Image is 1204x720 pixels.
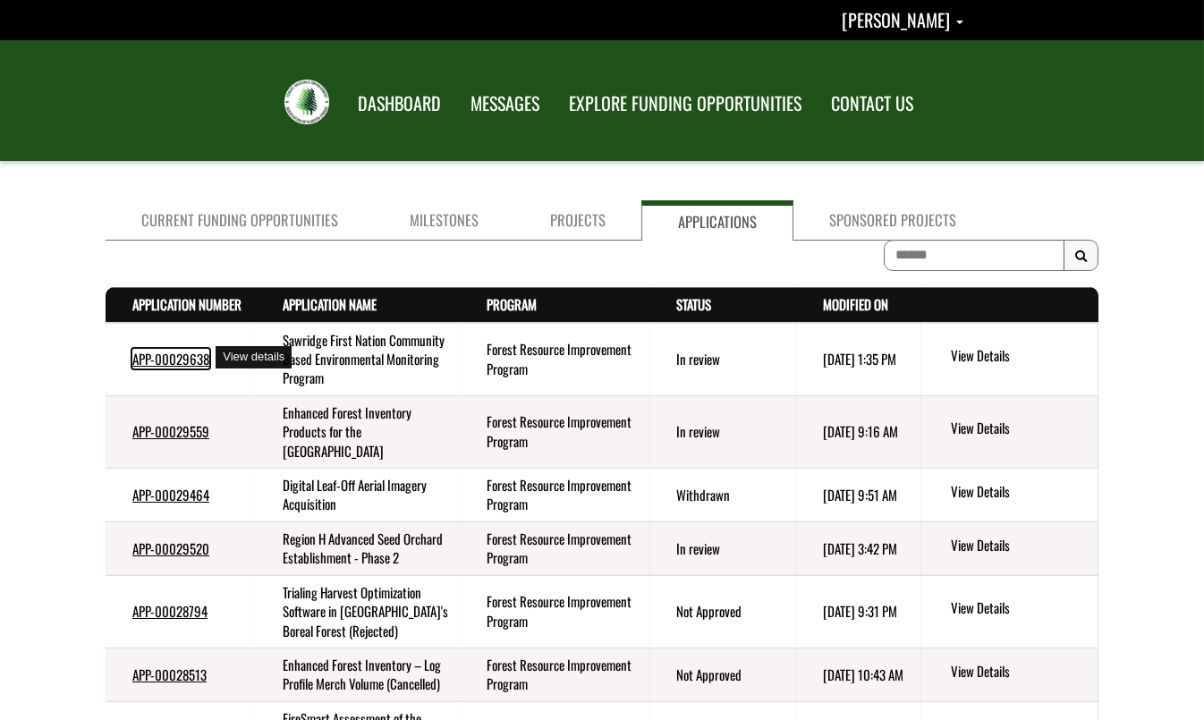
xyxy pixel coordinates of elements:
td: Forest Resource Improvement Program [460,648,649,702]
time: [DATE] 3:42 PM [823,538,897,558]
a: Shannon Sexsmith [842,6,963,33]
td: action menu [921,469,1098,522]
td: action menu [921,575,1098,648]
td: Region H Advanced Seed Orchard Establishment - Phase 2 [256,521,460,575]
td: APP-00028513 [106,648,256,702]
td: Forest Resource Improvement Program [460,323,649,396]
a: Current Funding Opportunities [106,200,374,241]
td: Forest Resource Improvement Program [460,469,649,522]
th: Actions [921,288,1098,323]
td: APP-00029520 [106,521,256,575]
td: Not Approved [649,575,796,648]
td: APP-00029638 [106,323,256,396]
a: Application Name [283,294,377,314]
span: [PERSON_NAME] [842,6,950,33]
a: View details [951,536,1091,557]
td: action menu [921,395,1098,468]
td: In review [649,395,796,468]
td: 7/17/2025 3:42 PM [796,521,921,575]
a: View details [951,482,1091,504]
a: Milestones [374,200,514,241]
time: [DATE] 9:16 AM [823,421,898,441]
time: [DATE] 1:35 PM [823,349,896,368]
td: Not Approved [649,648,796,702]
td: Withdrawn [649,469,796,522]
time: [DATE] 9:51 AM [823,485,897,504]
time: [DATE] 10:43 AM [823,665,903,684]
td: In review [649,323,796,396]
img: FRIAA Submissions Portal [284,80,329,124]
td: Digital Leaf-Off Aerial Imagery Acquisition [256,469,460,522]
a: Projects [514,200,641,241]
time: [DATE] 9:31 PM [823,601,897,621]
td: 8/21/2025 9:51 AM [796,469,921,522]
a: View details [951,419,1091,440]
td: 8/14/2024 10:43 AM [796,648,921,702]
a: APP-00029638 [132,349,209,368]
a: CONTACT US [818,81,927,126]
a: APP-00029520 [132,538,209,558]
a: Sponsored Projects [793,200,992,241]
td: 8/29/2025 9:16 AM [796,395,921,468]
div: View details [216,346,292,368]
td: Forest Resource Improvement Program [460,521,649,575]
td: APP-00029464 [106,469,256,522]
a: APP-00029464 [132,485,209,504]
td: Enhanced Forest Inventory – Log Profile Merch Volume (Cancelled) [256,648,460,702]
td: 5/14/2025 9:31 PM [796,575,921,648]
td: APP-00029559 [106,395,256,468]
a: Status [676,294,711,314]
a: APP-00028513 [132,665,207,684]
a: View details [951,598,1091,620]
td: Trialing Harvest Optimization Software in Northern Alberta's Boreal Forest (Rejected) [256,575,460,648]
td: In review [649,521,796,575]
a: Program [487,294,537,314]
td: Forest Resource Improvement Program [460,575,649,648]
a: View details [951,662,1091,683]
td: action menu [921,521,1098,575]
a: Application Number [132,294,242,314]
a: APP-00028794 [132,601,208,621]
a: View details [951,346,1091,368]
td: action menu [921,648,1098,702]
td: APP-00028794 [106,575,256,648]
td: Sawridge First Nation Community Based Environmental Monitoring Program [256,323,460,396]
a: EXPLORE FUNDING OPPORTUNITIES [555,81,815,126]
a: DASHBOARD [344,81,454,126]
nav: Main Navigation [342,76,927,126]
td: Forest Resource Improvement Program [460,395,649,468]
a: Applications [641,200,793,241]
td: 9/19/2025 1:35 PM [796,323,921,396]
td: action menu [921,323,1098,396]
a: APP-00029559 [132,421,209,441]
a: MESSAGES [457,81,553,126]
a: Modified On [823,294,888,314]
td: Enhanced Forest Inventory Products for the Lesser Slave Lake Region [256,395,460,468]
button: Search Results [1064,240,1098,272]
